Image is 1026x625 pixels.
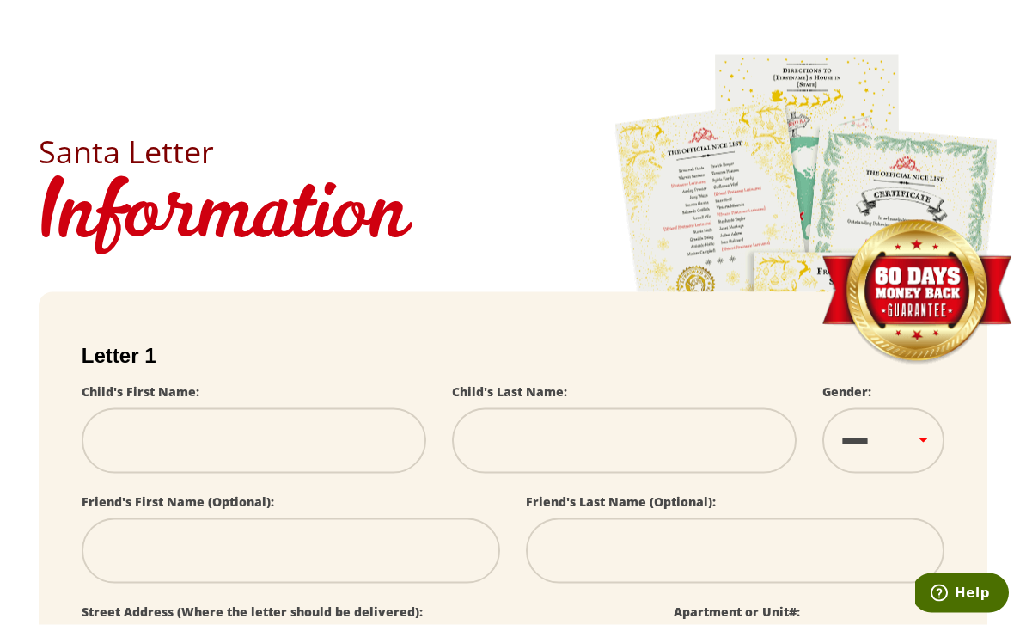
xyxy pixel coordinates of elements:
[82,604,423,620] label: Street Address (Where the letter should be delivered):
[614,52,1000,533] img: letters.png
[526,493,716,510] label: Friend's Last Name (Optional):
[452,383,567,400] label: Child's Last Name:
[674,604,800,620] label: Apartment or Unit#:
[822,383,871,400] label: Gender:
[82,493,274,510] label: Friend's First Name (Optional):
[39,168,987,267] h1: Information
[915,573,1009,616] iframe: Opens a widget where you can find more information
[39,137,987,168] h2: Santa Letter
[820,219,1013,366] img: Money Back Guarantee
[82,344,944,368] h2: Letter 1
[82,383,199,400] label: Child's First Name:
